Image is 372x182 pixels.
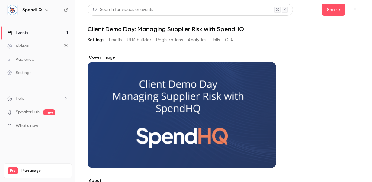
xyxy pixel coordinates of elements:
[7,70,31,76] div: Settings
[88,54,276,168] section: Cover image
[61,123,68,129] iframe: Noticeable Trigger
[43,109,55,115] span: new
[7,96,68,102] li: help-dropdown-opener
[109,35,122,45] button: Emails
[22,7,42,13] h6: SpendHQ
[21,168,68,173] span: Plan usage
[93,7,153,13] div: Search for videos or events
[88,54,276,60] label: Cover image
[8,5,17,15] img: SpendHQ
[7,57,34,63] div: Audience
[16,123,38,129] span: What's new
[7,30,28,36] div: Events
[8,167,18,174] span: Pro
[16,96,24,102] span: Help
[225,35,233,45] button: CTA
[88,35,104,45] button: Settings
[156,35,183,45] button: Registrations
[127,35,151,45] button: UTM builder
[16,109,40,115] a: SpeakerHub
[88,25,360,33] h1: Client Demo Day: Managing Supplier Risk with SpendHQ
[322,4,345,16] button: Share
[7,43,29,49] div: Videos
[188,35,207,45] button: Analytics
[211,35,220,45] button: Polls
